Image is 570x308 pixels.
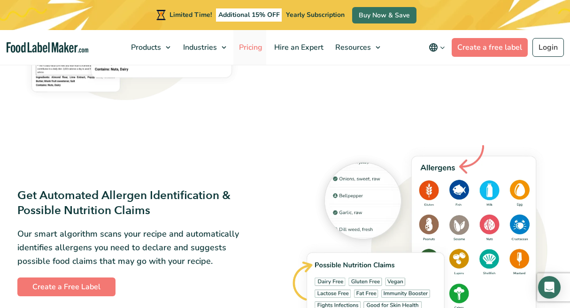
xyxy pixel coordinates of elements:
a: Hire an Expert [269,30,327,65]
span: Industries [180,42,218,53]
a: Login [532,38,564,57]
span: Products [128,42,162,53]
span: Pricing [236,42,263,53]
span: Hire an Expert [271,42,324,53]
a: Create a free label [452,38,528,57]
span: Yearly Subscription [286,10,345,19]
a: Create a Free Label [17,277,116,296]
span: Limited Time! [169,10,212,19]
div: Open Intercom Messenger [538,276,561,299]
a: Pricing [233,30,266,65]
p: Our smart algorithm scans your recipe and automatically identifies allergens you need to declare ... [17,227,249,268]
a: Products [125,30,175,65]
h3: Get Automated Allergen Identification & Possible Nutrition Claims [17,188,249,218]
span: Resources [332,42,372,53]
a: Industries [177,30,231,65]
span: Additional 15% OFF [216,8,282,22]
a: Buy Now & Save [352,7,416,23]
a: Resources [330,30,385,65]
